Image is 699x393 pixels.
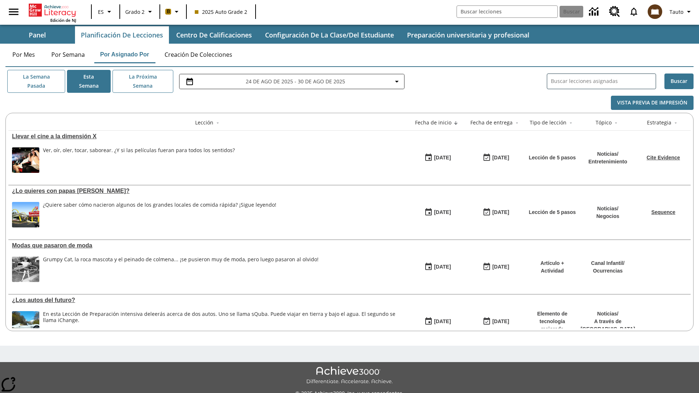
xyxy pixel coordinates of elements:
div: [DATE] [434,153,451,162]
img: Achieve3000 Differentiate Accelerate Achieve [306,366,393,385]
button: Vista previa de impresión [611,96,694,110]
p: Elemento de tecnología mejorada [529,310,576,333]
div: Modas que pasaron de moda [12,242,405,249]
a: Modas que pasaron de moda, Lecciones [12,242,405,249]
div: Estrategia [647,119,671,126]
a: Centro de información [585,2,605,22]
div: Lección [195,119,213,126]
div: Fecha de entrega [470,119,513,126]
div: Fecha de inicio [415,119,451,126]
svg: Collapse Date Range Filter [392,77,401,86]
button: Sort [513,119,521,127]
p: Noticias / [588,150,627,158]
div: Tópico [596,119,612,126]
button: La próxima semana [112,70,173,93]
button: Panel [1,26,74,44]
button: Seleccione el intervalo de fechas opción del menú [182,77,401,86]
span: B [167,7,170,16]
div: Grumpy Cat, la roca mascota y el peinado de colmena... ¡se pusieron muy de moda, pero luego pasar... [43,257,319,282]
button: Por asignado por [94,46,155,63]
button: Preparación universitaria y profesional [401,26,535,44]
p: Ocurrencias [591,267,625,275]
div: ¿Quiere saber cómo nacieron algunos de los grandes locales de comida rápida? ¡Sigue leyendo! [43,202,276,227]
button: Planificación de lecciones [75,26,169,44]
img: Un automóvil de alta tecnología flotando en el agua. [12,311,39,337]
img: foto en blanco y negro de una chica haciendo girar unos hula-hulas en la década de 1950 [12,257,39,282]
p: Lección de 5 pasos [529,209,576,216]
button: Esta semana [67,70,111,93]
a: Llevar el cine a la dimensión X, Lecciones [12,133,405,140]
a: Cite Evidence [647,155,680,160]
img: Uno de los primeros locales de McDonald's, con el icónico letrero rojo y los arcos amarillos. [12,202,39,227]
div: Tipo de lección [530,119,566,126]
button: Sort [612,119,620,127]
button: Perfil/Configuración [667,5,696,18]
button: Grado: Grado 2, Elige un grado [122,5,157,18]
div: ¿Quiere saber cómo nacieron algunos de los grandes locales de comida rápida? ¡Sigue leyendo! [43,202,276,208]
div: [DATE] [492,262,509,271]
button: 07/01/25: Primer día en que estuvo disponible la lección [422,315,453,329]
button: Boost El color de la clase es anaranjado claro. Cambiar el color de la clase. [162,5,184,18]
div: Ver, oír, oler, tocar, saborear. ¿Y si las películas fueran para todos los sentidos? [43,147,235,154]
input: Buscar lecciones asignadas [551,76,656,87]
div: En esta Lección de Preparación intensiva de leerás acerca de dos autos. Uno se llama sQuba. Puede... [43,311,405,337]
div: ¿Los autos del futuro? [12,297,405,303]
a: Centro de recursos, Se abrirá en una pestaña nueva. [605,2,624,21]
a: ¿Los autos del futuro? , Lecciones [12,297,405,303]
div: [DATE] [434,262,451,271]
a: Sequence [651,209,675,215]
span: Edición de NJ [50,17,76,23]
span: Tauto [670,8,683,16]
button: Centro de calificaciones [170,26,258,44]
div: [DATE] [492,317,509,326]
img: El panel situado frente a los asientos rocía con agua nebulizada al feliz público en un cine equi... [12,147,39,173]
div: ¿Lo quieres con papas fritas? [12,188,405,194]
button: 07/03/26: Último día en que podrá accederse la lección [480,206,512,219]
button: La semana pasada [7,70,65,93]
div: Llevar el cine a la dimensión X [12,133,405,140]
button: 07/19/25: Primer día en que estuvo disponible la lección [422,260,453,274]
p: Negocios [596,213,619,220]
p: Artículo + Actividad [529,259,576,275]
span: ES [98,8,104,16]
button: Buscar [664,74,694,89]
div: [DATE] [492,153,509,162]
button: Lenguaje: ES, Selecciona un idioma [94,5,117,18]
p: Entretenimiento [588,158,627,166]
span: 2025 Auto Grade 2 [195,8,247,16]
button: Abrir el menú lateral [3,1,24,23]
button: 08/18/25: Primer día en que estuvo disponible la lección [422,151,453,165]
div: Grumpy Cat, la roca mascota y el peinado de colmena... ¡se pusieron muy de moda, pero luego pasar... [43,257,319,263]
p: Lección de 5 pasos [529,154,576,162]
button: Por semana [46,46,91,63]
button: Sort [566,119,575,127]
button: Creación de colecciones [159,46,238,63]
button: 08/24/25: Último día en que podrá accederse la lección [480,151,512,165]
p: A través de [GEOGRAPHIC_DATA] [581,318,635,333]
button: 06/30/26: Último día en que podrá accederse la lección [480,260,512,274]
div: En esta Lección de Preparación intensiva de [43,311,405,323]
button: Sort [451,119,460,127]
div: Ver, oír, oler, tocar, saborear. ¿Y si las películas fueran para todos los sentidos? [43,147,235,173]
div: Portada [29,2,76,23]
span: Grado 2 [125,8,145,16]
button: Sort [671,119,680,127]
button: Sort [213,119,222,127]
testabrev: leerás acerca de dos autos. Uno se llama sQuba. Puede viajar en tierra y bajo el agua. El segundo... [43,310,395,323]
a: Notificaciones [624,2,643,21]
span: 24 de ago de 2025 - 30 de ago de 2025 [246,78,345,85]
div: [DATE] [434,317,451,326]
div: [DATE] [434,208,451,217]
a: Portada [29,3,76,17]
button: Configuración de la clase/del estudiante [259,26,400,44]
button: Por mes [5,46,42,63]
p: Noticias / [596,205,619,213]
button: 07/26/25: Primer día en que estuvo disponible la lección [422,206,453,219]
p: Canal Infantil / [591,259,625,267]
button: 08/01/26: Último día en que podrá accederse la lección [480,315,512,329]
img: avatar image [648,4,662,19]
